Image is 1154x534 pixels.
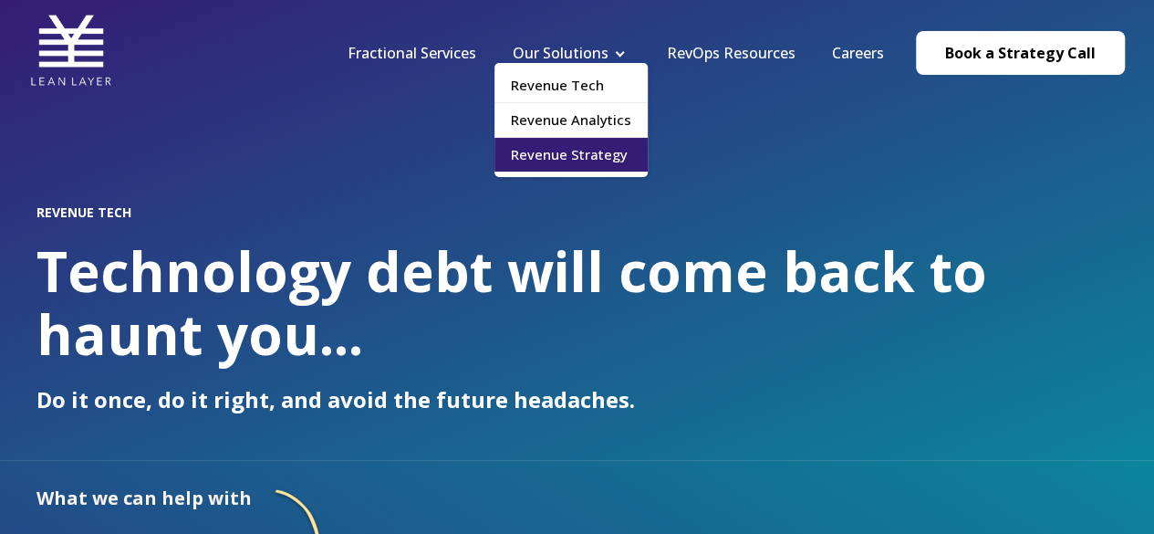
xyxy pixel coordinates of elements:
p: Do it once, do it right, and avoid the future headaches. [36,387,1118,413]
a: Book a Strategy Call [916,31,1125,75]
a: Careers [832,43,884,63]
a: RevOps Resources [667,43,795,63]
a: Our Solutions [513,43,608,63]
a: Revenue Analytics [494,103,648,137]
div: Navigation Menu [329,43,902,63]
a: Revenue Strategy [494,138,648,172]
a: Revenue Tech [494,68,648,102]
h2: What we can help with [36,487,252,508]
a: Fractional Services [348,43,476,63]
img: Lean Layer Logo [30,9,112,91]
h2: REVENUE TECH [36,205,1118,220]
h1: Technology debt will come back to haunt you... [36,240,1118,366]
